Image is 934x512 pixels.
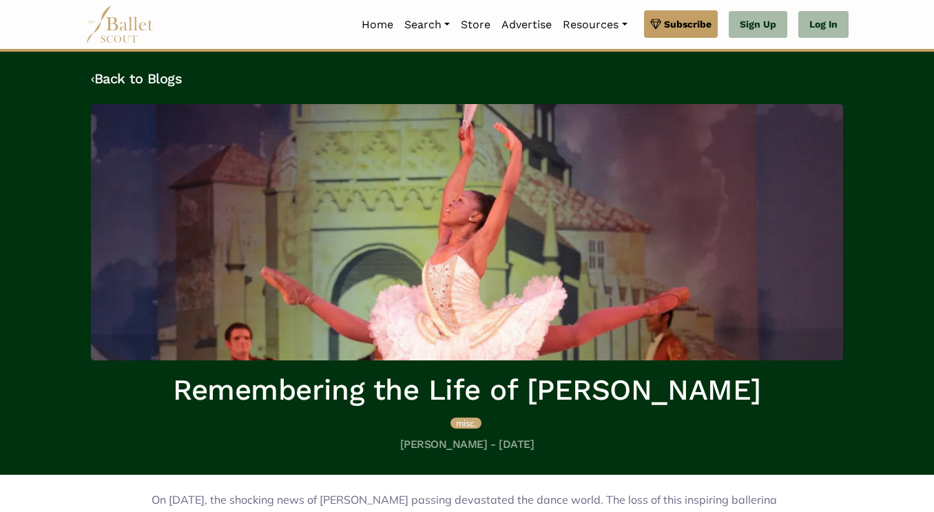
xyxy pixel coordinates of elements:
[399,10,455,39] a: Search
[650,17,661,32] img: gem.svg
[798,11,849,39] a: Log In
[664,17,712,32] span: Subscribe
[356,10,399,39] a: Home
[91,104,843,360] img: header_image.img
[644,10,718,38] a: Subscribe
[91,371,843,409] h1: Remembering the Life of [PERSON_NAME]
[91,70,94,87] code: ‹
[450,416,481,429] a: misc.
[455,10,496,39] a: Store
[729,11,787,39] a: Sign Up
[456,418,476,429] span: misc.
[557,10,632,39] a: Resources
[496,10,557,39] a: Advertise
[91,70,182,87] a: ‹Back to Blogs
[91,438,843,452] h5: [PERSON_NAME] - [DATE]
